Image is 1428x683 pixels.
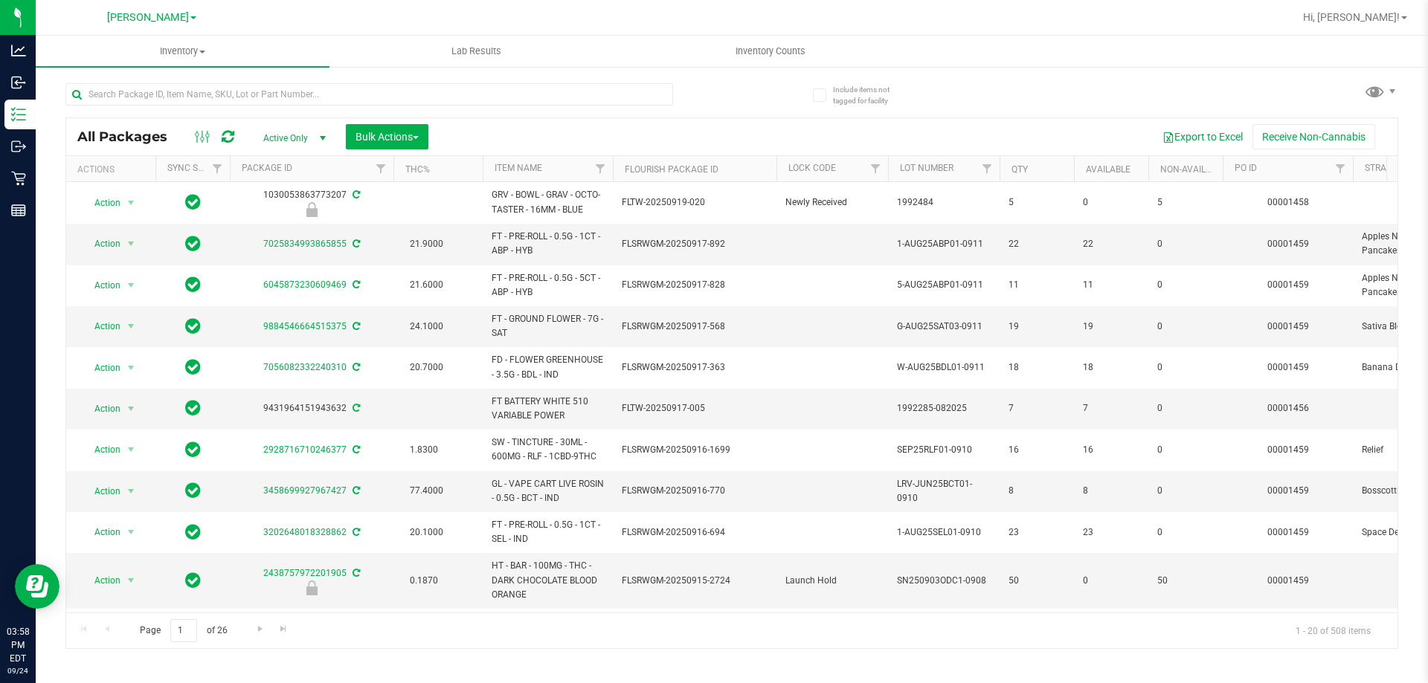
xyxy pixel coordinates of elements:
a: 7025834993865855 [263,239,347,249]
div: Launch Hold [228,580,396,595]
span: Sync from Compliance System [350,527,360,537]
span: 0 [1157,360,1214,375]
span: 23 [1009,525,1065,540]
span: Action [81,439,121,460]
span: select [122,357,141,378]
span: 1-AUG25SEL01-0910 [897,525,991,540]
span: FLSRWGM-20250917-892 [622,237,768,251]
span: In Sync [185,274,201,295]
span: In Sync [185,439,201,460]
span: 24.1000 [402,316,451,337]
iframe: Resource center [15,564,59,609]
span: 19 [1009,320,1065,334]
a: 00001458 [1267,197,1309,207]
a: Qty [1011,164,1028,175]
span: 16 [1083,443,1139,457]
span: 18 [1009,360,1065,375]
a: 00001459 [1267,575,1309,586]
span: Include items not tagged for facility [833,84,907,106]
span: In Sync [185,570,201,591]
span: In Sync [185,233,201,254]
span: Action [81,316,121,337]
span: In Sync [185,357,201,378]
span: Action [81,357,121,378]
span: 1 - 20 of 508 items [1284,619,1383,641]
span: 0 [1083,574,1139,588]
span: 0 [1083,195,1139,210]
a: Inventory Counts [623,36,917,67]
span: 0 [1157,278,1214,292]
a: 9884546664515375 [263,321,347,331]
p: 03:58 PM EDT [7,625,29,665]
span: G-AUG25SAT03-0911 [897,320,991,334]
span: Action [81,398,121,419]
a: 00001459 [1267,444,1309,455]
span: FLTW-20250917-005 [622,401,768,415]
a: 2928716710246377 [263,444,347,455]
inline-svg: Outbound [11,139,26,154]
span: Sync from Compliance System [350,239,360,249]
inline-svg: Retail [11,171,26,186]
span: Action [81,275,121,296]
a: 00001459 [1267,485,1309,496]
span: 7 [1083,401,1139,415]
a: 00001459 [1267,527,1309,537]
span: 1992285-082025 [897,401,991,415]
p: 09/24 [7,665,29,676]
span: FT BATTERY WHITE 510 VARIABLE POWER [492,395,604,423]
span: 22 [1083,237,1139,251]
span: select [122,192,141,213]
span: In Sync [185,522,201,543]
a: 00001459 [1267,279,1309,290]
span: Inventory [36,45,329,58]
span: SN250903ODC1-0908 [897,574,991,588]
span: Launch Hold [785,574,879,588]
span: SW - TINCTURE - 30ML - 600MG - RLF - 1CBD-9THC [492,436,604,464]
button: Receive Non-Cannabis [1252,124,1375,149]
a: Lock Code [788,163,836,173]
span: Sync from Compliance System [350,279,360,290]
span: select [122,481,141,502]
span: 22 [1009,237,1065,251]
div: Newly Received [228,202,396,217]
span: Sync from Compliance System [350,190,360,200]
div: 1030053863773207 [228,188,396,217]
span: In Sync [185,398,201,418]
span: In Sync [185,192,201,213]
span: Action [81,570,121,591]
span: 5-AUG25ABP01-0911 [897,278,991,292]
a: Sync Status [167,163,225,173]
span: 0 [1157,401,1214,415]
span: Sync from Compliance System [350,568,360,578]
span: 19 [1083,320,1139,334]
span: 1.8300 [402,439,446,461]
a: Flourish Package ID [625,164,718,175]
span: 0 [1157,237,1214,251]
span: FLSRWGM-20250916-770 [622,484,768,498]
a: 00001459 [1267,239,1309,249]
inline-svg: Inventory [11,107,26,122]
a: Lab Results [329,36,623,67]
span: All Packages [77,129,182,145]
a: Strain [1365,163,1395,173]
a: Inventory [36,36,329,67]
span: Sync from Compliance System [350,403,360,413]
span: FLSRWGM-20250916-694 [622,525,768,540]
span: Action [81,481,121,502]
span: 16 [1009,443,1065,457]
span: 20.7000 [402,357,451,378]
a: 3202648018328862 [263,527,347,537]
span: 0.1870 [402,570,446,592]
span: 20.1000 [402,522,451,543]
span: 5 [1157,195,1214,210]
span: Inventory Counts [715,45,826,58]
span: 11 [1009,278,1065,292]
span: FT - PRE-ROLL - 0.5G - 1CT - ABP - HYB [492,230,604,258]
span: 0 [1157,525,1214,540]
a: Filter [588,156,613,181]
span: Page of 26 [127,619,239,642]
span: [PERSON_NAME] [107,11,189,24]
span: SEP25RLF01-0910 [897,443,991,457]
button: Export to Excel [1153,124,1252,149]
span: FT - PRE-ROLL - 0.5G - 1CT - SEL - IND [492,518,604,546]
